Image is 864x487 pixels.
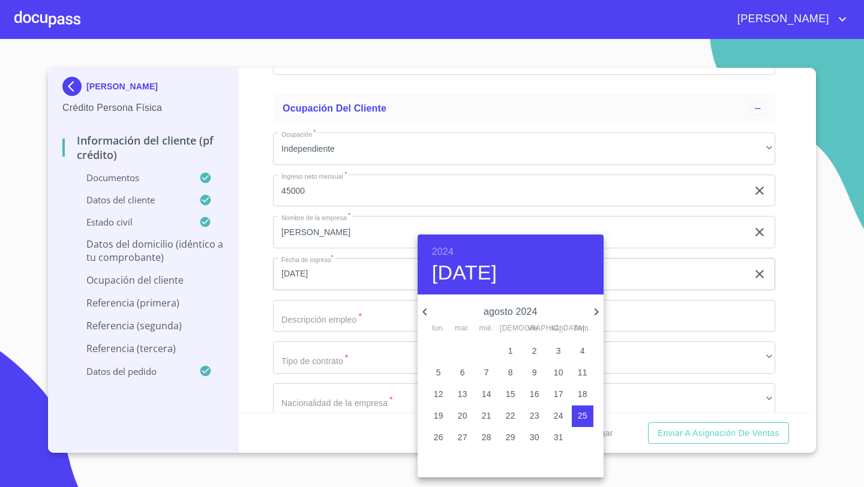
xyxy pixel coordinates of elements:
[548,427,569,449] button: 31
[572,362,593,384] button: 11
[524,323,545,335] span: vie.
[460,366,465,378] p: 6
[572,323,593,335] span: dom.
[452,362,473,384] button: 6
[482,431,491,443] p: 28
[578,366,587,378] p: 11
[556,345,561,357] p: 3
[506,431,515,443] p: 29
[428,362,449,384] button: 5
[452,384,473,405] button: 13
[524,341,545,362] button: 2
[554,388,563,400] p: 17
[548,323,569,335] span: sáb.
[524,384,545,405] button: 16
[548,405,569,427] button: 24
[434,431,443,443] p: 26
[434,410,443,422] p: 19
[458,410,467,422] p: 20
[508,345,513,357] p: 1
[500,405,521,427] button: 22
[500,341,521,362] button: 1
[458,388,467,400] p: 13
[482,410,491,422] p: 21
[508,366,513,378] p: 8
[506,410,515,422] p: 22
[452,427,473,449] button: 27
[452,405,473,427] button: 20
[572,341,593,362] button: 4
[482,388,491,400] p: 14
[524,362,545,384] button: 9
[554,431,563,443] p: 31
[484,366,489,378] p: 7
[554,410,563,422] p: 24
[500,384,521,405] button: 15
[428,323,449,335] span: lun.
[458,431,467,443] p: 27
[578,410,587,422] p: 25
[476,323,497,335] span: mié.
[476,362,497,384] button: 7
[500,323,521,335] span: [DEMOGRAPHIC_DATA].
[436,366,441,378] p: 5
[432,305,589,319] p: agosto 2024
[548,362,569,384] button: 10
[572,384,593,405] button: 18
[452,323,473,335] span: mar.
[532,366,537,378] p: 9
[580,345,585,357] p: 4
[532,345,537,357] p: 2
[500,427,521,449] button: 29
[476,427,497,449] button: 28
[506,388,515,400] p: 15
[524,427,545,449] button: 30
[548,341,569,362] button: 3
[530,431,539,443] p: 30
[432,260,497,285] button: [DATE]
[554,366,563,378] p: 10
[476,405,497,427] button: 21
[530,388,539,400] p: 16
[428,427,449,449] button: 26
[432,243,454,260] button: 2024
[434,388,443,400] p: 12
[500,362,521,384] button: 8
[530,410,539,422] p: 23
[428,405,449,427] button: 19
[572,405,593,427] button: 25
[524,405,545,427] button: 23
[428,384,449,405] button: 12
[548,384,569,405] button: 17
[476,384,497,405] button: 14
[578,388,587,400] p: 18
